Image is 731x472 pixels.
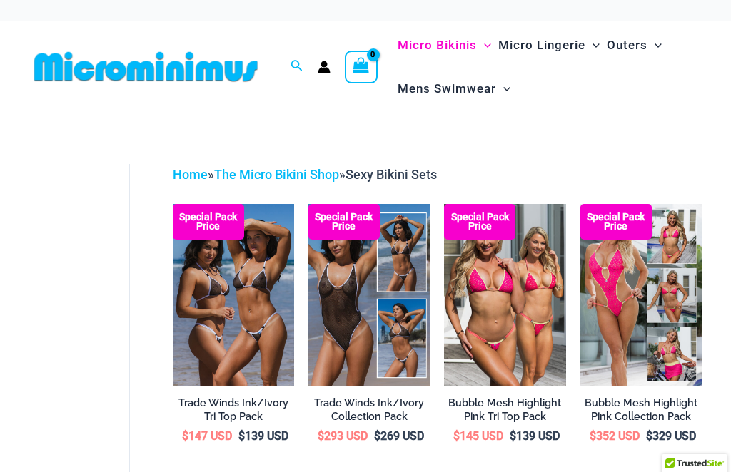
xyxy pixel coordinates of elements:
img: MM SHOP LOGO FLAT [29,51,263,83]
bdi: 293 USD [318,429,368,443]
span: Sexy Bikini Sets [346,167,437,182]
a: Account icon link [318,61,331,73]
img: Collection Pack [308,204,430,386]
a: Collection Pack F Collection Pack BCollection Pack B [580,204,702,386]
h2: Bubble Mesh Highlight Pink Collection Pack [580,396,702,423]
a: Trade Winds Ink/Ivory Tri Top Pack [173,396,294,429]
a: Mens SwimwearMenu ToggleMenu Toggle [394,67,514,111]
span: » » [173,167,437,182]
a: Micro LingerieMenu ToggleMenu Toggle [495,24,603,67]
img: Collection Pack F [580,204,702,386]
span: Menu Toggle [496,71,510,107]
b: Special Pack Price [173,212,244,231]
span: $ [318,429,324,443]
h2: Trade Winds Ink/Ivory Collection Pack [308,396,430,423]
a: Tri Top Pack F Tri Top Pack BTri Top Pack B [444,204,565,386]
span: $ [182,429,188,443]
a: View Shopping Cart, empty [345,51,378,83]
a: Top Bum Pack Top Bum Pack bTop Bum Pack b [173,204,294,386]
iframe: TrustedSite Certified [36,153,164,438]
bdi: 269 USD [374,429,424,443]
span: Menu Toggle [647,27,662,63]
a: Trade Winds Ink/Ivory Collection Pack [308,396,430,429]
span: $ [590,429,596,443]
span: Menu Toggle [585,27,600,63]
span: $ [646,429,652,443]
span: $ [238,429,245,443]
a: Micro BikinisMenu ToggleMenu Toggle [394,24,495,67]
span: Mens Swimwear [398,71,496,107]
span: Menu Toggle [477,27,491,63]
h2: Trade Winds Ink/Ivory Tri Top Pack [173,396,294,423]
a: The Micro Bikini Shop [214,167,339,182]
span: Micro Lingerie [498,27,585,63]
span: Outers [607,27,647,63]
img: Tri Top Pack F [444,204,565,386]
span: $ [374,429,380,443]
a: Bubble Mesh Highlight Pink Collection Pack [580,396,702,429]
a: Search icon link [291,58,303,76]
bdi: 145 USD [453,429,503,443]
a: OutersMenu ToggleMenu Toggle [603,24,665,67]
b: Special Pack Price [308,212,380,231]
b: Special Pack Price [444,212,515,231]
bdi: 329 USD [646,429,696,443]
span: $ [510,429,516,443]
a: Bubble Mesh Highlight Pink Tri Top Pack [444,396,565,429]
a: Home [173,167,208,182]
bdi: 352 USD [590,429,640,443]
span: $ [453,429,460,443]
h2: Bubble Mesh Highlight Pink Tri Top Pack [444,396,565,423]
bdi: 139 USD [510,429,560,443]
img: Top Bum Pack [173,204,294,386]
span: Micro Bikinis [398,27,477,63]
nav: Site Navigation [392,21,702,113]
a: Collection Pack Collection Pack b (1)Collection Pack b (1) [308,204,430,386]
b: Special Pack Price [580,212,652,231]
bdi: 139 USD [238,429,288,443]
bdi: 147 USD [182,429,232,443]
